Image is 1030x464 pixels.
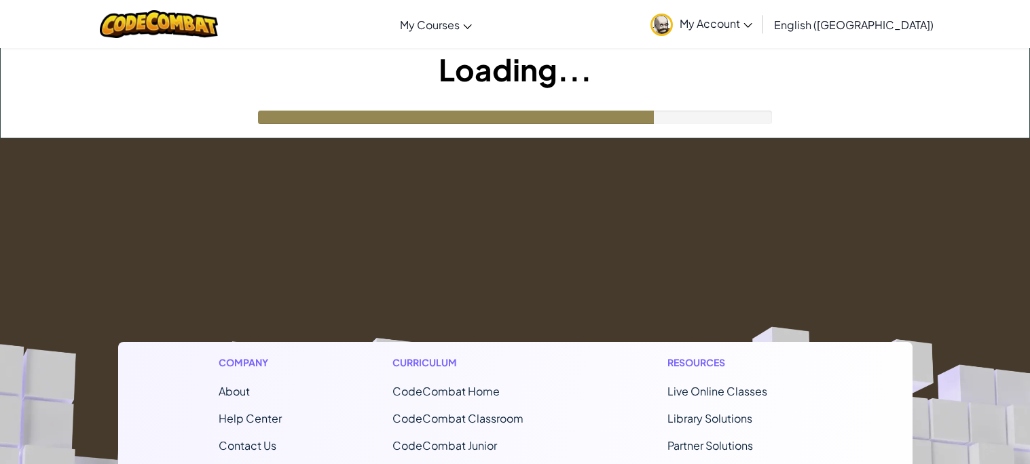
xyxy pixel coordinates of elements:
[667,438,753,452] a: Partner Solutions
[767,6,940,43] a: English ([GEOGRAPHIC_DATA])
[392,411,523,425] a: CodeCombat Classroom
[650,14,673,36] img: avatar
[392,384,500,398] span: CodeCombat Home
[774,18,934,32] span: English ([GEOGRAPHIC_DATA])
[667,411,752,425] a: Library Solutions
[667,355,812,370] h1: Resources
[219,384,250,398] a: About
[400,18,460,32] span: My Courses
[393,6,479,43] a: My Courses
[219,411,282,425] a: Help Center
[219,438,276,452] span: Contact Us
[1,48,1029,90] h1: Loading...
[667,384,767,398] a: Live Online Classes
[644,3,759,45] a: My Account
[680,16,752,31] span: My Account
[392,438,497,452] a: CodeCombat Junior
[392,355,557,370] h1: Curriculum
[219,355,282,370] h1: Company
[100,10,219,38] img: CodeCombat logo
